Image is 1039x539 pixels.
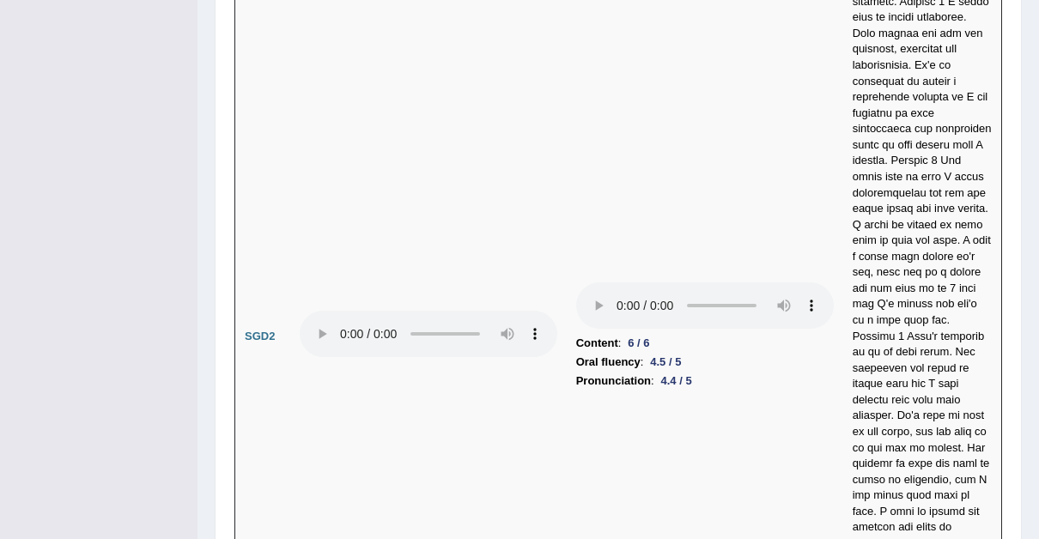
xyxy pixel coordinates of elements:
[654,372,699,390] div: 4.4 / 5
[576,372,834,391] li: :
[245,330,275,342] b: SGD2
[576,353,641,372] b: Oral fluency
[576,334,618,353] b: Content
[576,334,834,353] li: :
[643,353,688,371] div: 4.5 / 5
[576,353,834,372] li: :
[621,334,656,352] div: 6 / 6
[576,372,651,391] b: Pronunciation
